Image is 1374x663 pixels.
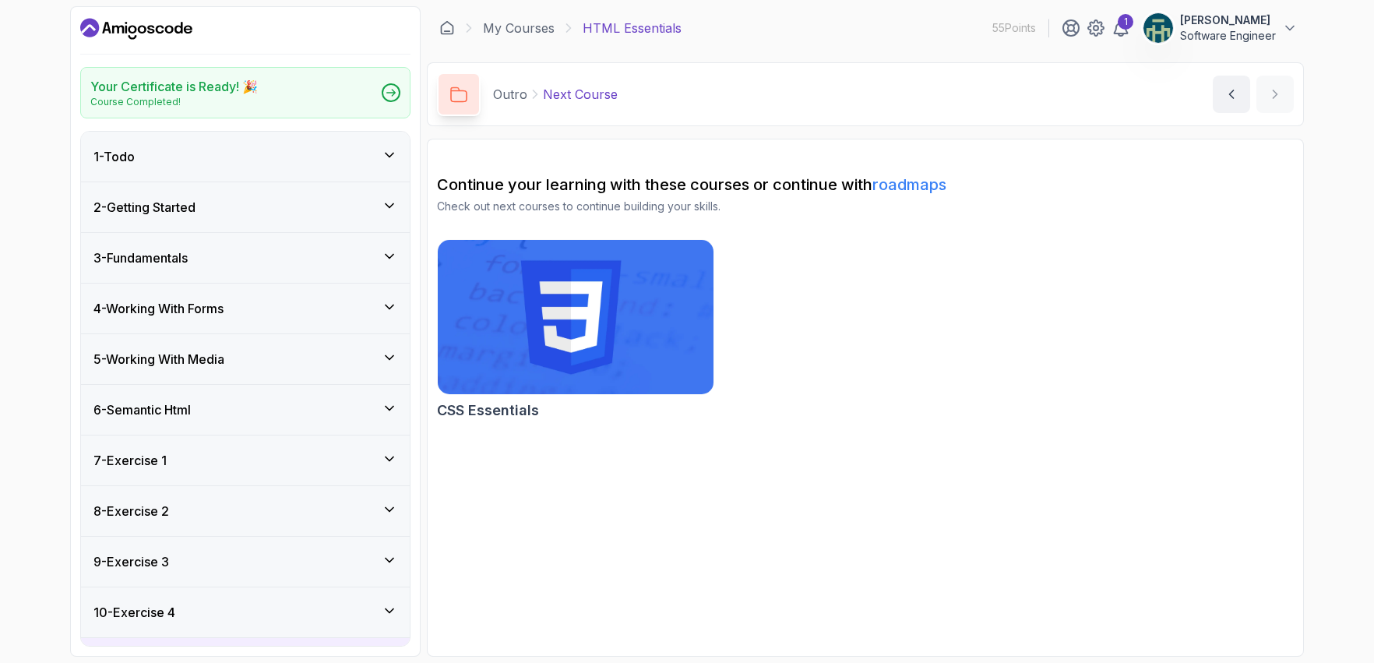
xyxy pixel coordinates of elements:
[81,334,410,384] button: 5-Working With Media
[93,350,224,369] h3: 5 - Working With Media
[93,299,224,318] h3: 4 - Working With Forms
[438,240,713,394] img: CSS Essentials card
[81,436,410,485] button: 7-Exercise 1
[992,20,1036,36] p: 55 Points
[1143,13,1173,43] img: user profile image
[81,537,410,587] button: 9-Exercise 3
[93,603,175,622] h3: 10 - Exercise 4
[93,147,135,166] h3: 1 - Todo
[437,239,714,421] a: CSS Essentials cardCSS Essentials
[1180,12,1276,28] p: [PERSON_NAME]
[1118,14,1133,30] div: 1
[93,400,191,419] h3: 6 - Semantic Html
[439,20,455,36] a: Dashboard
[81,284,410,333] button: 4-Working With Forms
[437,199,1294,214] p: Check out next courses to continue building your skills.
[81,486,410,536] button: 8-Exercise 2
[93,552,169,571] h3: 9 - Exercise 3
[437,400,539,421] h2: CSS Essentials
[437,174,1294,196] h2: Continue your learning with these courses or continue with
[90,77,258,96] h2: Your Certificate is Ready! 🎉
[81,233,410,283] button: 3-Fundamentals
[493,85,527,104] p: Outro
[80,67,410,118] a: Your Certificate is Ready! 🎉Course Completed!
[1143,12,1298,44] button: user profile image[PERSON_NAME]Software Engineer
[81,132,410,182] button: 1-Todo
[90,96,258,108] p: Course Completed!
[1112,19,1130,37] a: 1
[483,19,555,37] a: My Courses
[93,249,188,267] h3: 3 - Fundamentals
[81,385,410,435] button: 6-Semantic Html
[80,16,192,41] a: Dashboard
[872,175,946,194] a: roadmaps
[1213,76,1250,113] button: previous content
[1256,76,1294,113] button: next content
[543,85,618,104] p: Next Course
[93,198,196,217] h3: 2 - Getting Started
[81,587,410,637] button: 10-Exercise 4
[81,182,410,232] button: 2-Getting Started
[583,19,682,37] p: HTML Essentials
[93,451,167,470] h3: 7 - Exercise 1
[1180,28,1276,44] p: Software Engineer
[93,502,169,520] h3: 8 - Exercise 2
